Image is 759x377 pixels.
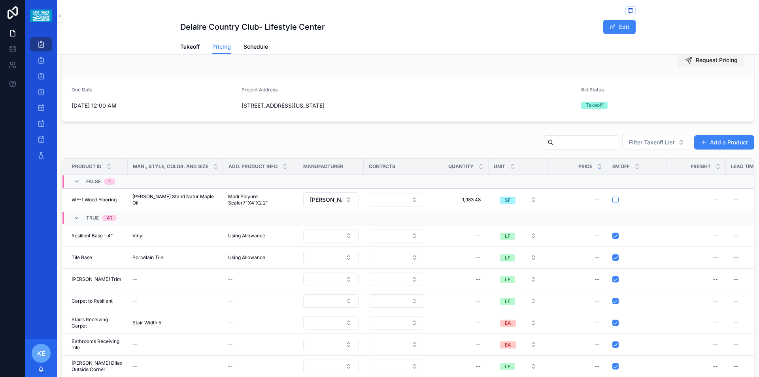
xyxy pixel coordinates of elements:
[72,316,123,329] span: Stairs Receiving Carpet
[72,254,92,261] span: Tile Base
[132,193,219,206] span: [PERSON_NAME] Stand Natur Maple Oil
[734,320,738,326] div: --
[369,163,395,170] span: Contacts
[242,102,575,110] span: [STREET_ADDRESS][US_STATE]
[303,360,359,373] button: Select Button
[228,298,233,304] span: --
[310,196,342,204] span: [PERSON_NAME] Sportwood Ultrastar
[369,294,424,308] button: Select Button
[494,316,543,330] button: Select Button
[713,363,718,369] div: --
[476,276,481,282] div: --
[476,233,481,239] div: --
[494,294,543,308] button: Select Button
[72,197,117,203] span: WF-1 Wood Flooring
[244,40,268,55] a: Schedule
[734,233,738,239] div: --
[180,21,325,32] h1: Delaire Country Club- Lifestyle Center
[595,276,599,282] div: --
[505,254,510,261] div: LF
[734,276,738,282] div: --
[694,135,754,150] button: Add a Product
[595,363,599,369] div: --
[476,298,481,304] div: --
[132,298,137,304] span: --
[448,163,474,170] span: Quantity
[37,349,45,358] span: KE
[713,276,718,282] div: --
[228,341,233,348] span: --
[734,363,738,369] div: --
[303,338,359,351] button: Select Button
[734,298,738,304] div: --
[494,250,543,265] button: Select Button
[713,320,718,326] div: --
[595,341,599,348] div: --
[132,254,163,261] span: Porcelain Tile
[86,215,99,221] span: TRUE
[505,320,511,327] div: EA
[622,135,691,150] button: Select Button
[212,40,231,55] a: Pricing
[72,298,113,304] span: Carpet to Resilient
[303,294,359,308] button: Select Button
[505,363,510,370] div: LF
[303,251,359,264] button: Select Button
[180,40,200,55] a: Takeoff
[72,360,123,373] span: [PERSON_NAME] Dilex Outside Corner
[691,163,711,170] span: Freight
[242,87,278,93] span: Project Address
[734,197,738,203] div: --
[132,276,137,282] span: --
[678,53,744,67] button: Request Pricing
[595,254,599,261] div: --
[228,254,265,261] span: Using Allowance
[369,229,424,242] button: Select Button
[369,338,424,351] button: Select Button
[713,197,718,203] div: --
[212,43,231,51] span: Pricing
[731,163,756,170] span: Lead Time
[586,102,603,109] div: Takeoff
[595,298,599,304] div: --
[612,163,630,170] span: Em Off
[228,320,233,326] span: --
[72,87,93,93] span: Due Date
[629,138,675,146] span: Filter Takeoff List
[494,272,543,286] button: Select Button
[369,193,424,206] button: Select Button
[180,43,200,51] span: Takeoff
[734,341,738,348] div: --
[369,316,424,330] button: Select Button
[713,254,718,261] div: --
[132,320,163,326] span: Stair Width 5'
[107,215,112,221] div: 41
[494,163,505,170] span: Unit
[369,360,424,373] button: Select Button
[369,273,424,286] button: Select Button
[437,197,481,203] span: 1,983.48
[132,233,143,239] span: Vinyl
[30,9,52,22] img: App logo
[595,320,599,326] div: --
[228,276,233,282] span: --
[494,193,543,207] button: Select Button
[303,273,359,286] button: Select Button
[595,197,599,203] div: --
[476,341,481,348] div: --
[133,163,208,170] span: Man., Style, Color, and Size
[476,320,481,326] div: --
[132,363,137,369] span: --
[228,363,233,369] span: --
[713,233,718,239] div: --
[505,276,510,283] div: LF
[603,20,636,34] button: Edit
[578,163,592,170] span: Price
[494,359,543,373] button: Select Button
[303,229,359,242] button: Select Button
[132,341,137,348] span: --
[476,254,481,261] div: --
[494,337,543,352] button: Select Button
[713,298,718,304] div: --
